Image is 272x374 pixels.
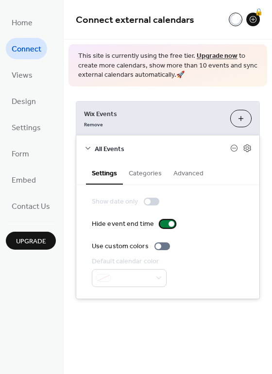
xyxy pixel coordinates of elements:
[76,11,194,30] span: Connect external calendars
[84,121,103,128] span: Remove
[12,147,29,162] span: Form
[6,232,56,250] button: Upgrade
[12,94,36,110] span: Design
[6,12,38,33] a: Home
[12,173,36,188] span: Embed
[12,16,33,31] span: Home
[16,237,46,247] span: Upgrade
[6,195,56,217] a: Contact Us
[84,109,222,119] span: Wix Events
[86,161,123,185] button: Settings
[12,120,41,136] span: Settings
[6,64,38,85] a: Views
[78,51,257,80] span: This site is currently using the free tier. to create more calendars, show more than 10 events an...
[6,143,35,164] a: Form
[92,241,149,252] div: Use custom colors
[168,161,209,184] button: Advanced
[197,50,238,63] a: Upgrade now
[6,117,47,138] a: Settings
[92,256,165,267] div: Default calendar color
[12,199,50,215] span: Contact Us
[92,219,154,229] div: Hide event end time
[6,169,42,190] a: Embed
[12,42,41,57] span: Connect
[12,68,33,84] span: Views
[6,90,42,112] a: Design
[123,161,168,184] button: Categories
[6,38,47,59] a: Connect
[95,144,230,154] span: All Events
[92,197,138,207] div: Show date only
